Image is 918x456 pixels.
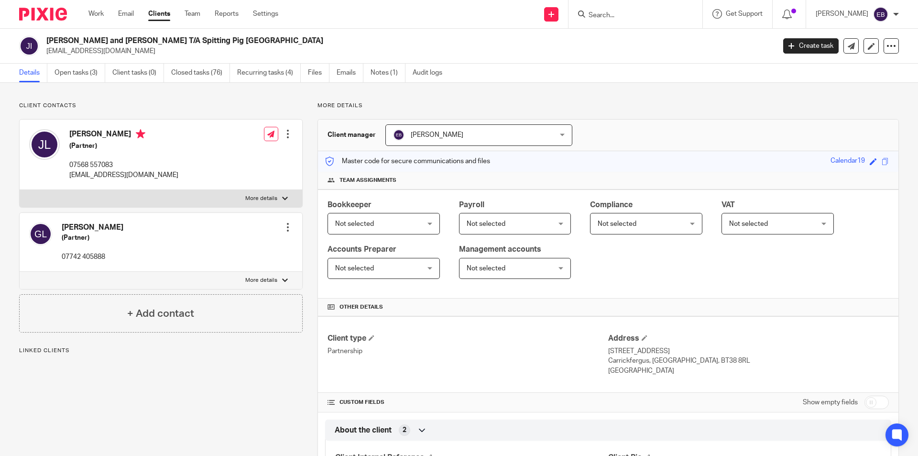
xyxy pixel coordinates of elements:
[393,129,404,141] img: svg%3E
[873,7,888,22] img: svg%3E
[69,170,178,180] p: [EMAIL_ADDRESS][DOMAIN_NAME]
[783,38,839,54] a: Create task
[467,265,505,272] span: Not selected
[253,9,278,19] a: Settings
[403,425,406,435] span: 2
[459,201,484,209] span: Payroll
[339,303,383,311] span: Other details
[608,366,889,376] p: [GEOGRAPHIC_DATA]
[335,425,392,435] span: About the client
[328,399,608,406] h4: CUSTOM FIELDS
[328,245,396,253] span: Accounts Preparer
[729,221,768,227] span: Not selected
[148,9,170,19] a: Clients
[335,221,374,227] span: Not selected
[317,102,899,110] p: More details
[46,36,624,46] h2: [PERSON_NAME] and [PERSON_NAME] T/A Spitting Pig [GEOGRAPHIC_DATA]
[803,398,858,407] label: Show empty fields
[459,245,541,253] span: Management accounts
[237,64,301,82] a: Recurring tasks (4)
[29,222,52,245] img: svg%3E
[19,8,67,21] img: Pixie
[328,346,608,356] p: Partnership
[411,132,463,138] span: [PERSON_NAME]
[69,129,178,141] h4: [PERSON_NAME]
[55,64,105,82] a: Open tasks (3)
[69,160,178,170] p: 07568 557083
[136,129,145,139] i: Primary
[88,9,104,19] a: Work
[29,129,60,160] img: svg%3E
[62,233,123,243] h5: (Partner)
[215,9,239,19] a: Reports
[325,156,490,166] p: Master code for secure communications and files
[19,36,39,56] img: svg%3E
[112,64,164,82] a: Client tasks (0)
[598,221,636,227] span: Not selected
[337,64,363,82] a: Emails
[69,141,178,151] h5: (Partner)
[339,177,396,184] span: Team assignments
[608,356,889,366] p: Carrickfergus, [GEOGRAPHIC_DATA], BT38 8RL
[726,11,763,17] span: Get Support
[245,195,277,202] p: More details
[245,277,277,284] p: More details
[721,201,735,209] span: VAT
[127,306,194,321] h4: + Add contact
[118,9,134,19] a: Email
[413,64,449,82] a: Audit logs
[19,64,47,82] a: Details
[185,9,200,19] a: Team
[590,201,633,209] span: Compliance
[62,222,123,233] h4: [PERSON_NAME]
[19,102,303,110] p: Client contacts
[816,9,868,19] p: [PERSON_NAME]
[308,64,329,82] a: Files
[371,64,405,82] a: Notes (1)
[328,130,376,140] h3: Client manager
[328,334,608,344] h4: Client type
[831,156,865,167] div: Calendar19
[62,252,123,262] p: 07742 405888
[608,334,889,344] h4: Address
[335,265,374,272] span: Not selected
[171,64,230,82] a: Closed tasks (76)
[46,46,769,56] p: [EMAIL_ADDRESS][DOMAIN_NAME]
[19,347,303,355] p: Linked clients
[328,201,372,209] span: Bookkeeper
[467,221,505,227] span: Not selected
[608,346,889,356] p: [STREET_ADDRESS]
[588,11,674,20] input: Search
